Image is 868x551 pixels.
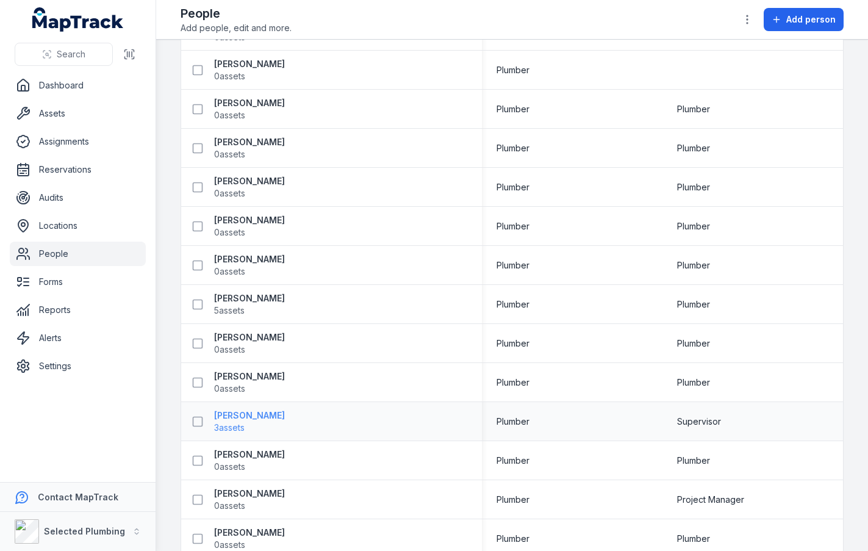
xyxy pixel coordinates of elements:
a: Assets [10,101,146,126]
a: Reservations [10,157,146,182]
span: 0 assets [214,539,245,551]
h2: People [181,5,292,22]
span: 0 assets [214,500,245,512]
a: [PERSON_NAME]0assets [214,331,285,356]
a: Assignments [10,129,146,154]
span: 0 assets [214,265,245,278]
span: Plumber [497,181,529,193]
span: Add people, edit and more. [181,22,292,34]
span: Plumber [677,259,710,272]
span: Plumber [677,298,710,311]
span: Project Manager [677,494,744,506]
strong: [PERSON_NAME] [214,136,285,148]
a: [PERSON_NAME]3assets [214,409,285,434]
span: Plumber [497,103,529,115]
strong: [PERSON_NAME] [214,58,285,70]
a: [PERSON_NAME]0assets [214,527,285,551]
a: [PERSON_NAME]0assets [214,488,285,512]
strong: [PERSON_NAME] [214,409,285,422]
strong: [PERSON_NAME] [214,97,285,109]
span: Plumber [497,376,529,389]
a: MapTrack [32,7,124,32]
span: Plumber [497,533,529,545]
a: Locations [10,214,146,238]
span: 0 assets [214,461,245,473]
span: Plumber [497,64,529,76]
span: 0 assets [214,109,245,121]
span: 5 assets [214,304,245,317]
a: [PERSON_NAME]0assets [214,253,285,278]
strong: [PERSON_NAME] [214,488,285,500]
span: Plumber [497,142,529,154]
span: 0 assets [214,70,245,82]
a: People [10,242,146,266]
span: Plumber [677,142,710,154]
a: Forms [10,270,146,294]
a: [PERSON_NAME]5assets [214,292,285,317]
strong: [PERSON_NAME] [214,175,285,187]
a: [PERSON_NAME]0assets [214,97,285,121]
span: 3 assets [214,422,245,434]
span: Plumber [677,533,710,545]
span: Plumber [677,181,710,193]
a: Alerts [10,326,146,350]
span: Plumber [497,337,529,350]
a: Settings [10,354,146,378]
span: Add person [786,13,836,26]
strong: [PERSON_NAME] [214,253,285,265]
a: [PERSON_NAME]0assets [214,214,285,239]
button: Add person [764,8,844,31]
strong: Selected Plumbing [44,526,125,536]
span: 0 assets [214,148,245,160]
a: [PERSON_NAME]0assets [214,58,285,82]
a: Reports [10,298,146,322]
strong: [PERSON_NAME] [214,527,285,539]
span: Plumber [497,455,529,467]
a: Dashboard [10,73,146,98]
strong: [PERSON_NAME] [214,214,285,226]
a: [PERSON_NAME]0assets [214,448,285,473]
span: 0 assets [214,226,245,239]
strong: [PERSON_NAME] [214,292,285,304]
button: Search [15,43,113,66]
a: [PERSON_NAME]0assets [214,136,285,160]
span: Plumber [497,416,529,428]
strong: [PERSON_NAME] [214,448,285,461]
span: Plumber [677,103,710,115]
span: Plumber [497,220,529,232]
strong: [PERSON_NAME] [214,331,285,344]
span: Supervisor [677,416,721,428]
span: Plumber [677,455,710,467]
span: 0 assets [214,383,245,395]
span: Plumber [497,259,529,272]
span: Plumber [677,376,710,389]
span: Plumber [497,298,529,311]
span: Search [57,48,85,60]
a: Audits [10,185,146,210]
span: 0 assets [214,344,245,356]
strong: [PERSON_NAME] [214,370,285,383]
span: Plumber [677,220,710,232]
span: Plumber [677,337,710,350]
span: 0 assets [214,187,245,200]
a: [PERSON_NAME]0assets [214,175,285,200]
a: [PERSON_NAME]0assets [214,370,285,395]
span: Plumber [497,494,529,506]
strong: Contact MapTrack [38,492,118,502]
